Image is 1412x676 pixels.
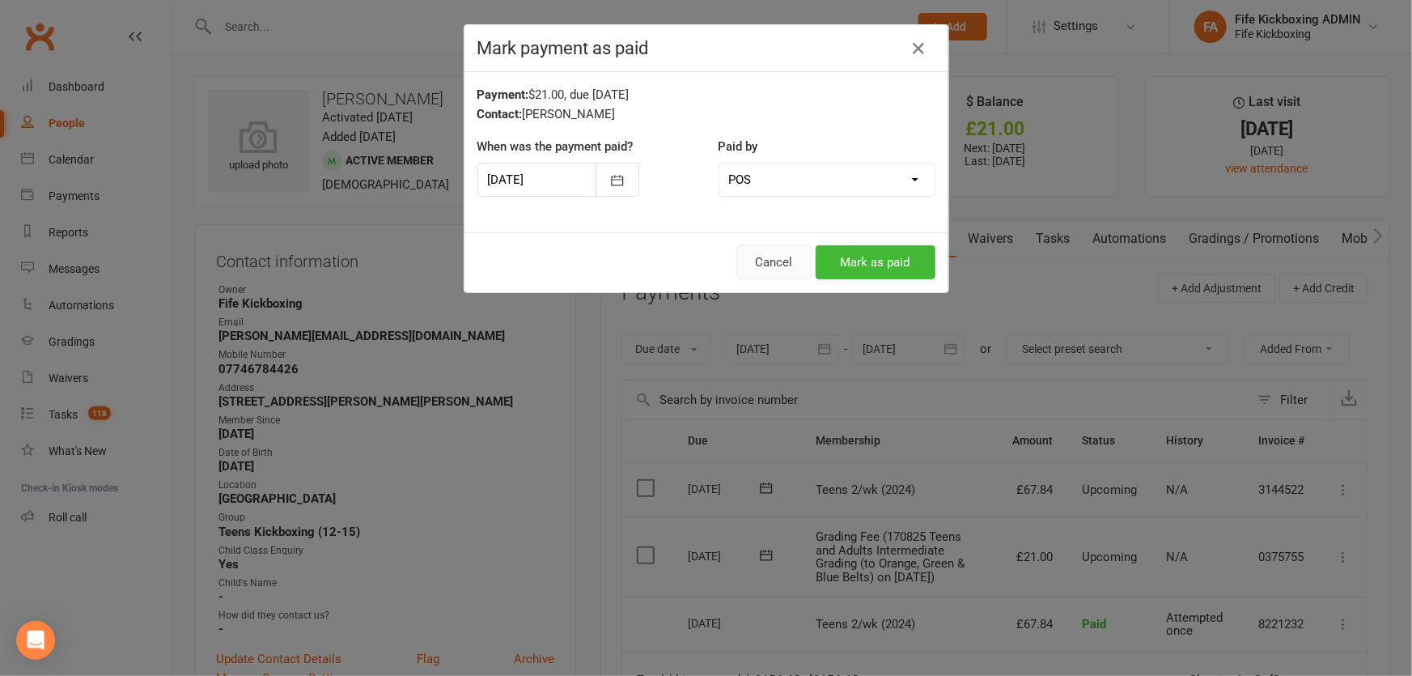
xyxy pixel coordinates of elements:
h4: Mark payment as paid [477,38,935,58]
div: $21.00, due [DATE] [477,85,935,104]
label: When was the payment paid? [477,137,634,156]
label: Paid by [719,137,758,156]
button: Cancel [737,245,812,279]
button: Mark as paid [816,245,935,279]
div: [PERSON_NAME] [477,104,935,124]
strong: Payment: [477,87,529,102]
button: Close [906,36,932,62]
strong: Contact: [477,107,523,121]
div: Open Intercom Messenger [16,621,55,660]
